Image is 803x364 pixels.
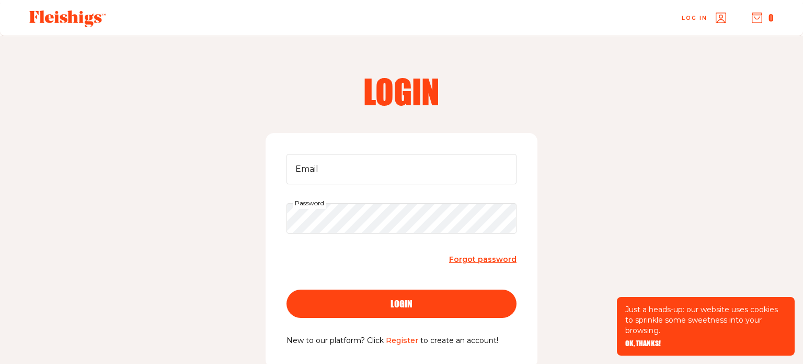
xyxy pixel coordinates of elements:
a: Forgot password [449,252,517,267]
button: login [286,290,517,318]
a: Register [386,336,418,345]
span: Log in [682,14,707,22]
input: Password [286,203,517,234]
input: Email [286,154,517,184]
h2: Login [268,74,535,108]
button: OK, THANKS! [625,340,661,347]
span: login [391,299,412,308]
p: Just a heads-up: our website uses cookies to sprinkle some sweetness into your browsing. [625,304,786,336]
button: 0 [752,12,774,24]
span: Forgot password [449,255,517,264]
p: New to our platform? Click to create an account! [286,335,517,347]
label: Password [293,197,326,209]
a: Log in [682,13,726,23]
